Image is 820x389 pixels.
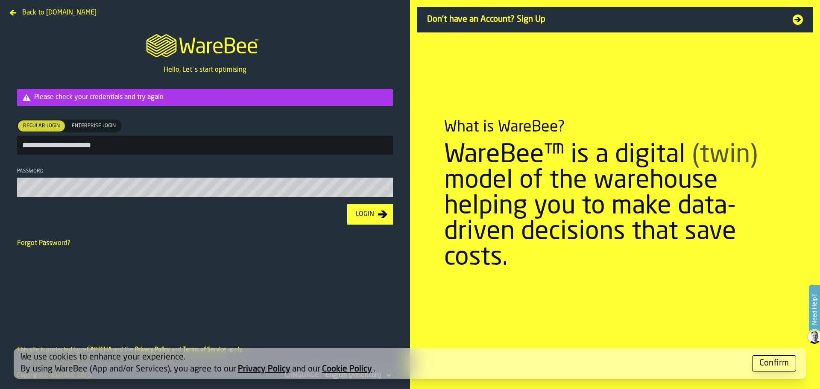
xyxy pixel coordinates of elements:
span: (twin) [692,143,758,168]
p: Hello, Let`s start optimising [164,65,246,75]
a: Cookie Policy [322,365,372,374]
div: thumb [18,120,65,132]
div: Please check your credentials and try again [34,92,389,102]
div: thumb [67,120,121,132]
a: logo-header [138,24,271,65]
span: Regular Login [20,122,63,130]
div: Confirm [759,357,789,369]
button: button-Login [347,204,393,225]
button: button-toolbar-Password [381,184,391,193]
div: We use cookies to enhance your experience. By using WareBee (App and/or Services), you agree to o... [20,351,745,375]
span: Back to [DOMAIN_NAME] [22,8,97,18]
div: WareBee™ is a digital model of the warehouse helping you to make data-driven decisions that save ... [444,143,786,271]
div: alert-[object Object] [14,348,806,379]
span: Don't have an Account? Sign Up [427,14,782,26]
a: Back to [DOMAIN_NAME] [7,7,100,14]
button: button- [752,355,796,371]
a: Forgot Password? [17,240,70,247]
a: Privacy Policy [238,365,290,374]
label: button-switch-multi-Enterprise Login [66,120,122,132]
span: Enterprise Login [68,122,119,130]
label: button-toolbar-[object Object] [17,120,393,155]
input: button-toolbar-Password [17,178,393,197]
label: Need Help? [810,286,819,333]
div: Password [17,168,393,174]
label: button-toolbar-Password [17,168,393,197]
label: button-switch-multi-Regular Login [17,120,66,132]
a: Don't have an Account? Sign Up [417,7,813,32]
div: What is WareBee? [444,119,565,136]
input: button-toolbar-[object Object] [17,136,393,155]
div: Login [352,209,378,219]
div: alert-Please check your credentials and try again [17,89,393,106]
